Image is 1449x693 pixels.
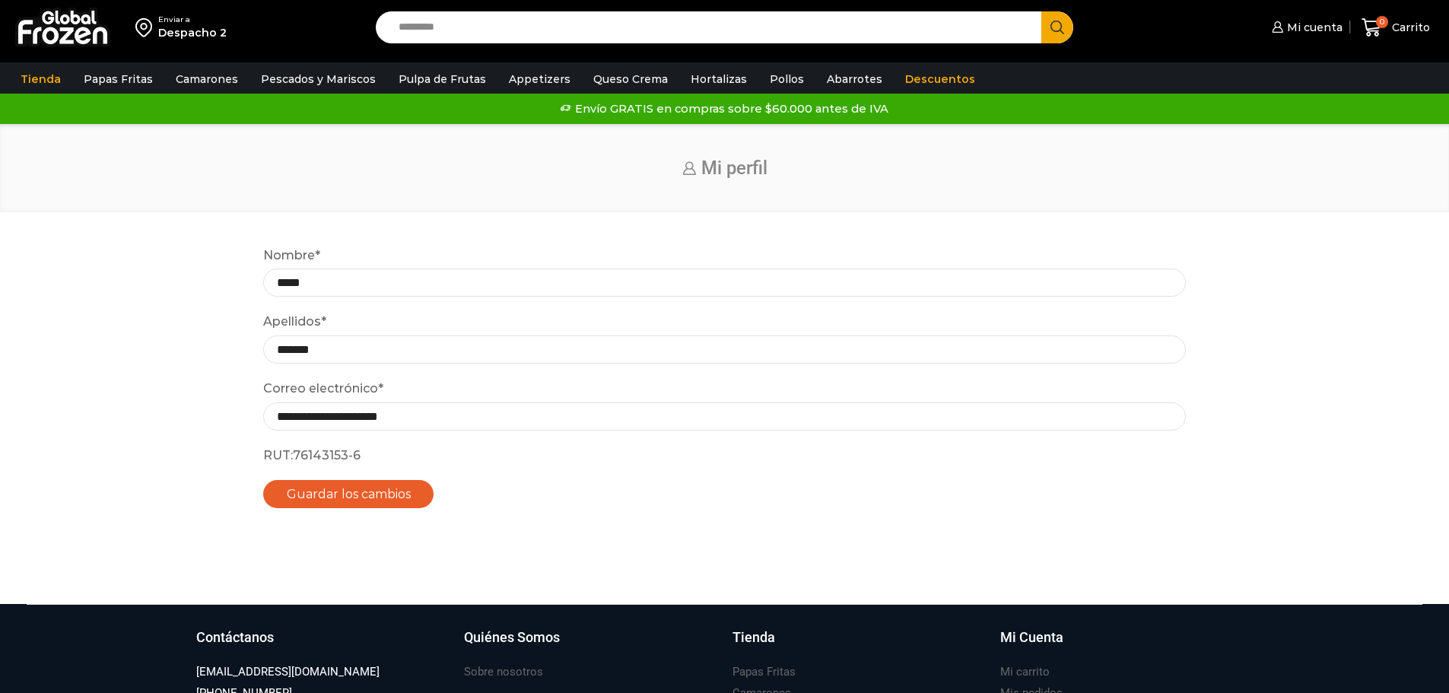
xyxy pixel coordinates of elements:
a: 0 Carrito [1358,10,1434,46]
a: Descuentos [898,65,983,94]
a: Tienda [732,628,986,663]
a: Mi Cuenta [1000,628,1254,663]
a: Tienda [13,65,68,94]
h3: [EMAIL_ADDRESS][DOMAIN_NAME] [196,664,380,680]
h3: Papas Fritas [732,664,796,680]
div: Despacho 2 [158,25,227,40]
a: Contáctanos [196,628,450,663]
a: Appetizers [501,65,578,94]
h3: Mi carrito [1000,664,1050,680]
a: Abarrotes [819,65,890,94]
h3: Mi Cuenta [1000,628,1063,647]
span: Mi perfil [701,157,767,179]
a: Papas Fritas [732,662,796,682]
a: Camarones [168,65,246,94]
a: Hortalizas [683,65,755,94]
span: Carrito [1388,20,1430,35]
a: Mi cuenta [1268,12,1343,43]
label: Correo electrónico [263,379,383,399]
a: Queso Crema [586,65,675,94]
div: Enviar a [158,14,227,25]
label: Apellidos [263,312,326,332]
h3: Quiénes Somos [464,628,560,647]
button: Guardar los cambios [263,480,434,508]
a: Sobre nosotros [464,662,543,682]
h3: Sobre nosotros [464,664,543,680]
p: 76143153-6 [263,446,1186,466]
img: address-field-icon.svg [135,14,158,40]
label: Nombre [263,246,320,265]
h3: Tienda [732,628,775,647]
h3: Contáctanos [196,628,274,647]
a: Papas Fritas [76,65,160,94]
label: RUT: [263,446,293,466]
span: 0 [1376,16,1388,28]
button: Search button [1041,11,1073,43]
span: Mi cuenta [1283,20,1343,35]
a: Pescados y Mariscos [253,65,383,94]
a: Pulpa de Frutas [391,65,494,94]
a: Quiénes Somos [464,628,717,663]
a: Mi carrito [1000,662,1050,682]
a: [EMAIL_ADDRESS][DOMAIN_NAME] [196,662,380,682]
a: Pollos [762,65,812,94]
